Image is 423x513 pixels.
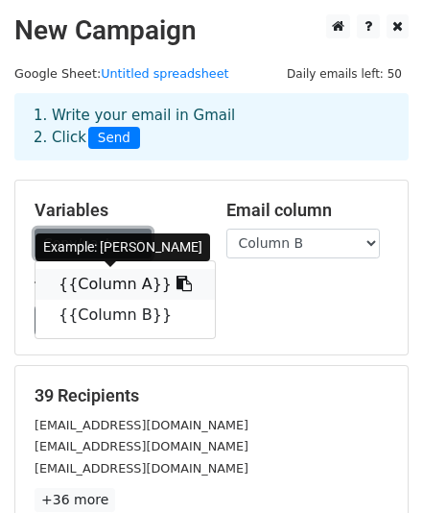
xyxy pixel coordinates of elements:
h5: 39 Recipients [35,385,388,406]
small: [EMAIL_ADDRESS][DOMAIN_NAME] [35,461,248,476]
small: Google Sheet: [14,66,229,81]
span: Send [88,127,140,150]
iframe: Chat Widget [327,421,423,513]
small: [EMAIL_ADDRESS][DOMAIN_NAME] [35,418,248,432]
div: 1. Write your email in Gmail 2. Click [19,105,404,149]
small: [EMAIL_ADDRESS][DOMAIN_NAME] [35,439,248,453]
a: {{Column A}} [35,269,215,300]
a: Untitled spreadsheet [101,66,228,81]
a: +36 more [35,488,115,512]
h5: Email column [226,200,389,221]
h2: New Campaign [14,14,409,47]
a: {{Column B}} [35,300,215,330]
h5: Variables [35,200,198,221]
span: Daily emails left: 50 [280,63,409,85]
div: Example: [PERSON_NAME] [35,233,210,261]
div: Widget de chat [327,421,423,513]
a: Daily emails left: 50 [280,66,409,81]
a: Copy/paste... [35,229,152,258]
